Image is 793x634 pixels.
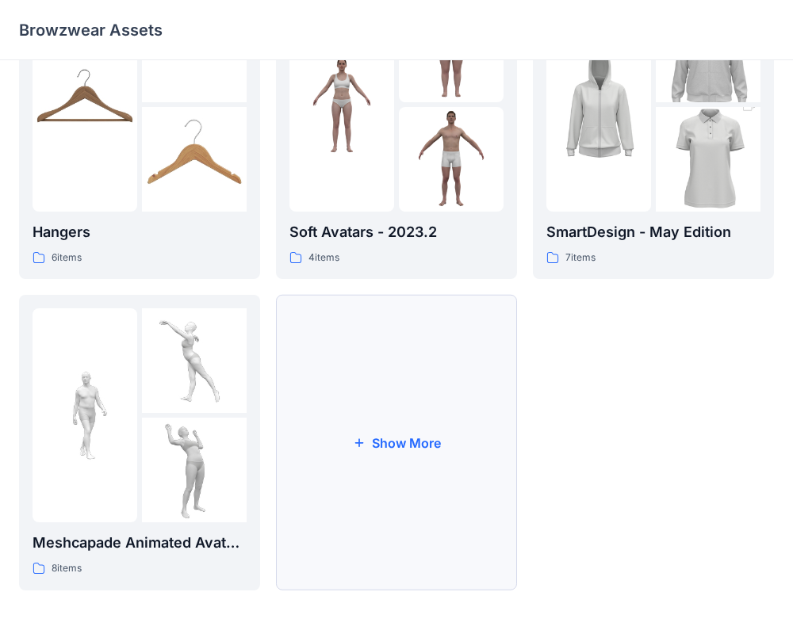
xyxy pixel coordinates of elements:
[142,418,247,522] img: folder 3
[546,221,760,243] p: SmartDesign - May Edition
[33,363,137,468] img: folder 1
[565,250,596,266] p: 7 items
[289,221,504,243] p: Soft Avatars - 2023.2
[33,532,247,554] p: Meshcapade Animated Avatars
[52,560,82,577] p: 8 items
[19,295,260,590] a: folder 1folder 2folder 3Meshcapade Animated Avatars8items
[276,295,517,590] button: Show More
[289,52,394,157] img: folder 1
[142,107,247,212] img: folder 3
[399,107,504,212] img: folder 3
[19,19,163,41] p: Browzwear Assets
[656,81,760,238] img: folder 3
[33,221,247,243] p: Hangers
[142,308,247,413] img: folder 2
[546,26,651,183] img: folder 1
[33,52,137,157] img: folder 1
[308,250,339,266] p: 4 items
[52,250,82,266] p: 6 items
